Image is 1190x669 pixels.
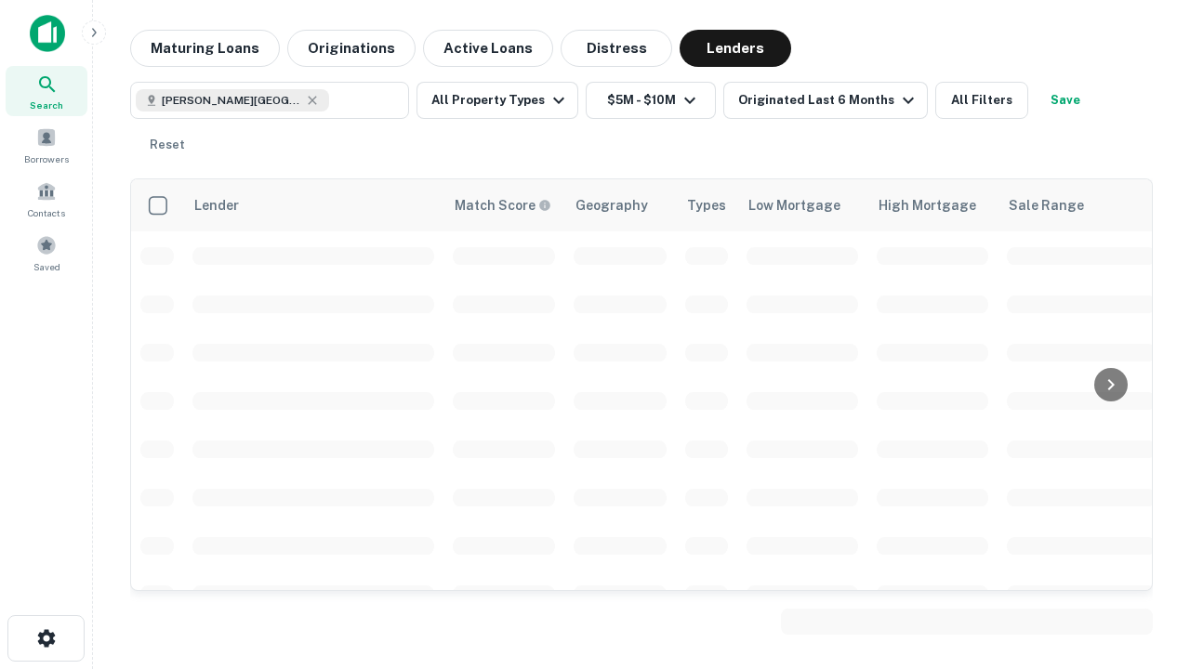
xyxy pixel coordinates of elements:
a: Search [6,66,87,116]
span: Search [30,98,63,112]
button: Maturing Loans [130,30,280,67]
a: Saved [6,228,87,278]
div: Low Mortgage [748,194,840,216]
th: Types [676,179,737,231]
div: Capitalize uses an advanced AI algorithm to match your search with the best lender. The match sco... [455,195,551,216]
th: Sale Range [998,179,1165,231]
img: capitalize-icon.png [30,15,65,52]
a: Borrowers [6,120,87,170]
th: Lender [183,179,443,231]
th: Capitalize uses an advanced AI algorithm to match your search with the best lender. The match sco... [443,179,564,231]
button: Originated Last 6 Months [723,82,928,119]
button: $5M - $10M [586,82,716,119]
span: [PERSON_NAME][GEOGRAPHIC_DATA], [GEOGRAPHIC_DATA] [162,92,301,109]
button: All Property Types [416,82,578,119]
span: Saved [33,259,60,274]
button: Save your search to get updates of matches that match your search criteria. [1036,82,1095,119]
button: Lenders [680,30,791,67]
div: Sale Range [1009,194,1084,216]
div: Originated Last 6 Months [738,89,919,111]
div: Types [687,194,726,216]
button: All Filters [935,82,1028,119]
a: Contacts [6,174,87,224]
th: Geography [564,179,676,231]
div: Lender [194,194,239,216]
span: Borrowers [24,151,69,166]
iframe: Chat Widget [1097,461,1190,550]
button: Originations [287,30,416,67]
div: High Mortgage [879,194,976,216]
h6: Match Score [455,195,548,216]
span: Contacts [28,205,65,220]
div: Geography [575,194,648,216]
button: Reset [138,126,197,164]
button: Active Loans [423,30,553,67]
th: Low Mortgage [737,179,867,231]
button: Distress [561,30,672,67]
th: High Mortgage [867,179,998,231]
